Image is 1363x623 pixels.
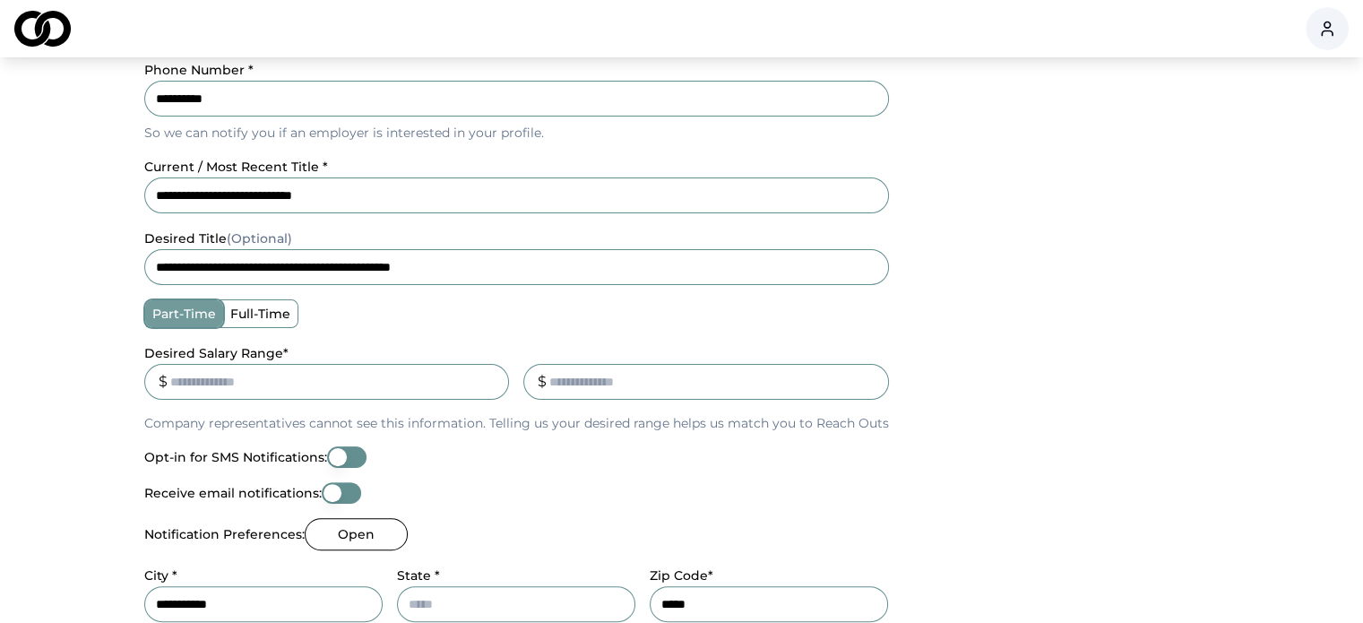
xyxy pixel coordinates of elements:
[144,345,289,361] label: Desired Salary Range *
[397,567,440,584] label: State *
[14,11,71,47] img: logo
[144,528,305,541] label: Notification Preferences:
[144,62,254,78] label: Phone Number *
[144,567,177,584] label: City *
[144,230,292,247] label: desired title
[159,371,168,393] div: $
[144,487,322,499] label: Receive email notifications:
[523,345,530,361] label: _
[227,230,292,247] span: (Optional)
[144,159,328,175] label: current / most recent title *
[305,518,408,550] button: Open
[144,124,889,142] p: So we can notify you if an employer is interested in your profile.
[144,451,327,463] label: Opt-in for SMS Notifications:
[223,300,298,327] label: full-time
[650,567,713,584] label: Zip Code*
[538,371,547,393] div: $
[144,414,889,432] p: Company representatives cannot see this information. Telling us your desired range helps us match...
[145,300,223,327] label: part-time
